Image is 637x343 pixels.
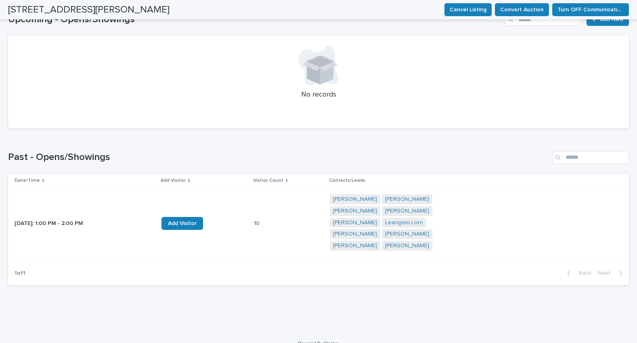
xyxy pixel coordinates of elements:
[15,176,40,185] p: Date/Time
[385,208,429,215] a: [PERSON_NAME]
[495,3,549,16] button: Convert Auction
[15,220,155,227] p: [DATE]: 1:00 PM - 2:00 PM
[600,14,624,25] span: Add New
[333,242,377,249] a: [PERSON_NAME]
[168,218,197,229] span: Add Visitor
[254,219,261,227] p: 10
[329,176,365,185] p: Contacts/Leads
[161,217,203,230] a: Add Visitor
[385,231,429,238] a: [PERSON_NAME]
[18,90,619,99] p: No records
[500,3,544,17] span: Convert Auction
[505,13,582,26] input: Search
[333,208,377,215] a: [PERSON_NAME]
[385,196,429,203] a: [PERSON_NAME]
[8,4,170,16] h2: [STREET_ADDRESS][PERSON_NAME]
[557,3,624,17] span: Turn OFF Communication
[385,242,429,249] a: [PERSON_NAME]
[333,231,377,238] a: [PERSON_NAME]
[587,13,629,26] a: Add New
[8,14,502,25] h1: Upcoming - Opens/Showings
[333,219,377,226] a: [PERSON_NAME]
[552,151,629,164] input: Search
[598,267,616,279] span: Next
[574,267,591,279] span: Back
[253,176,283,185] p: Visitor Count
[552,3,629,16] button: Turn OFF Communication
[561,267,595,279] button: Back
[161,176,186,185] p: Add Visitor
[8,263,32,283] p: 1 of 1
[8,152,549,163] h1: Past - Opens/Showings
[444,3,492,16] button: Cancel Listing
[333,196,377,203] a: [PERSON_NAME]
[450,3,486,17] span: Cancel Listing
[8,188,629,259] tr: [DATE]: 1:00 PM - 2:00 PMAdd Visitor1010 [PERSON_NAME] [PERSON_NAME] [PERSON_NAME] [PERSON_NAME] ...
[385,219,423,226] a: Leangsim Lorn
[595,267,629,279] button: Next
